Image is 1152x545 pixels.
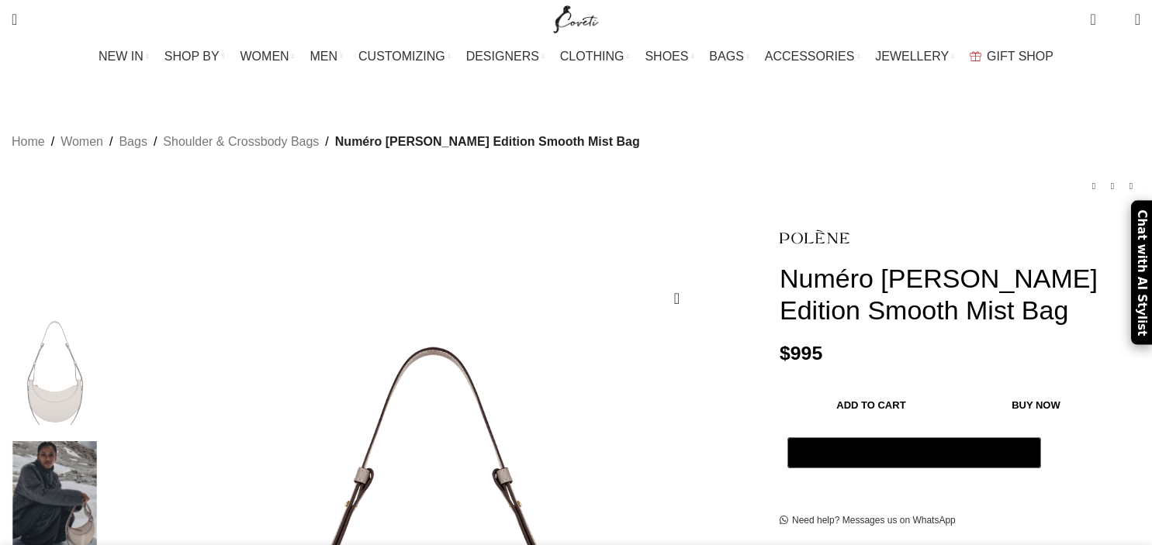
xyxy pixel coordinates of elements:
[335,132,640,152] span: Numéro [PERSON_NAME] Edition Smooth Mist Bag
[164,41,225,72] a: SHOP BY
[963,389,1109,422] button: Buy now
[4,41,1148,72] div: Main navigation
[787,389,955,422] button: Add to cart
[780,219,849,255] img: Polene
[875,41,954,72] a: JEWELLERY
[645,49,688,64] span: SHOES
[709,49,743,64] span: BAGS
[240,41,295,72] a: WOMEN
[358,49,445,64] span: CUSTOMIZING
[1085,177,1103,195] a: Previous product
[1091,8,1103,19] span: 0
[358,41,451,72] a: CUSTOMIZING
[466,41,545,72] a: DESIGNERS
[1082,4,1103,35] a: 0
[1111,16,1123,27] span: 0
[466,49,539,64] span: DESIGNERS
[765,49,855,64] span: ACCESSORIES
[310,49,338,64] span: MEN
[550,12,602,25] a: Site logo
[99,41,149,72] a: NEW IN
[875,49,949,64] span: JEWELLERY
[787,437,1041,468] button: Pay with GPay
[12,132,640,152] nav: Breadcrumb
[1108,4,1123,35] div: My Wishlist
[970,41,1053,72] a: GIFT SHOP
[709,41,749,72] a: BAGS
[780,343,790,364] span: $
[4,4,25,35] a: Search
[119,132,147,152] a: Bags
[99,49,144,64] span: NEW IN
[780,515,956,527] a: Need help? Messages us on WhatsApp
[240,49,289,64] span: WOMEN
[310,41,343,72] a: MEN
[784,477,1044,478] iframe: Secure payment input frame
[560,49,624,64] span: CLOTHING
[61,132,103,152] a: Women
[560,41,630,72] a: CLOTHING
[987,49,1053,64] span: GIFT SHOP
[970,51,981,61] img: GiftBag
[12,132,45,152] a: Home
[163,132,319,152] a: Shoulder & Crossbody Bags
[780,343,822,364] bdi: 995
[8,316,102,433] img: Polene
[645,41,694,72] a: SHOES
[780,263,1140,326] h1: Numéro [PERSON_NAME] Edition Smooth Mist Bag
[164,49,220,64] span: SHOP BY
[765,41,860,72] a: ACCESSORIES
[1122,177,1140,195] a: Next product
